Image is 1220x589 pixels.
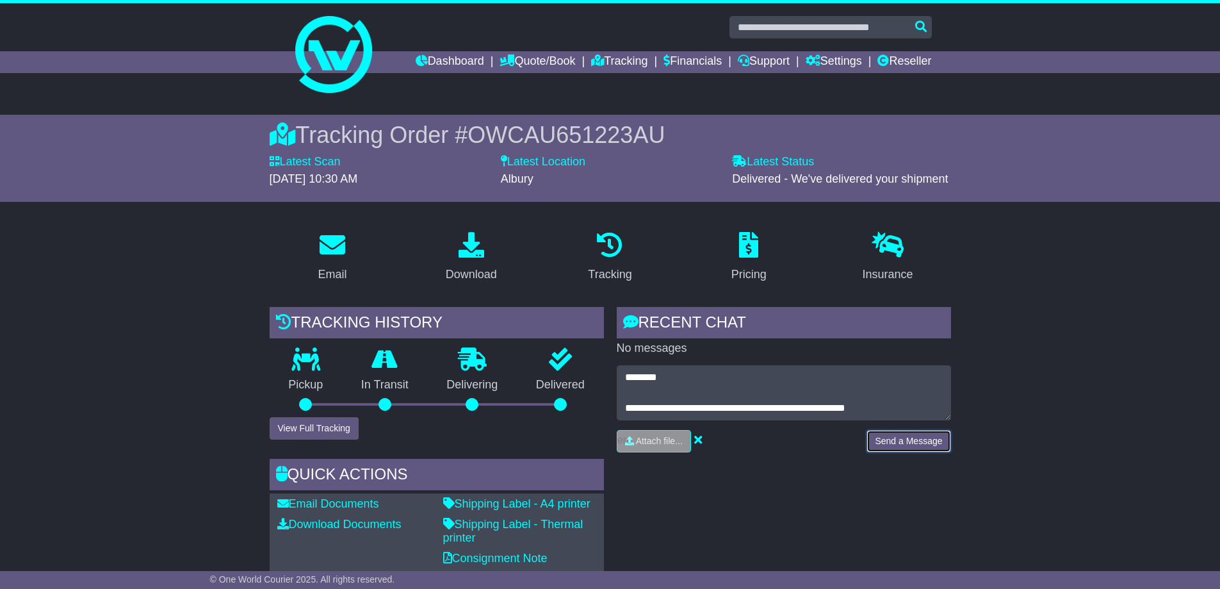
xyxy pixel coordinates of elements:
[270,307,604,342] div: Tracking history
[501,155,585,169] label: Latest Location
[270,378,343,392] p: Pickup
[318,266,346,283] div: Email
[270,121,951,149] div: Tracking Order #
[863,266,913,283] div: Insurance
[468,122,665,148] span: OWCAU651223AU
[342,378,428,392] p: In Transit
[270,417,359,440] button: View Full Tracking
[277,497,379,510] a: Email Documents
[866,430,950,452] button: Send a Message
[732,172,948,185] span: Delivered - We've delivered your shipment
[591,51,647,73] a: Tracking
[501,172,533,185] span: Albury
[731,266,767,283] div: Pricing
[443,497,590,510] a: Shipping Label - A4 printer
[877,51,931,73] a: Reseller
[210,574,395,585] span: © One World Courier 2025. All rights reserved.
[517,378,604,392] p: Delivered
[443,518,583,545] a: Shipping Label - Thermal printer
[270,155,341,169] label: Latest Scan
[270,459,604,494] div: Quick Actions
[738,51,790,73] a: Support
[416,51,484,73] a: Dashboard
[806,51,862,73] a: Settings
[437,228,505,288] a: Download
[270,172,358,185] span: [DATE] 10:30 AM
[663,51,722,73] a: Financials
[580,228,640,288] a: Tracking
[309,228,355,288] a: Email
[617,342,951,356] p: No messages
[277,518,402,531] a: Download Documents
[617,307,951,342] div: RECENT CHAT
[723,228,775,288] a: Pricing
[428,378,517,392] p: Delivering
[446,266,497,283] div: Download
[588,266,631,283] div: Tracking
[732,155,814,169] label: Latest Status
[500,51,575,73] a: Quote/Book
[854,228,922,288] a: Insurance
[443,552,548,565] a: Consignment Note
